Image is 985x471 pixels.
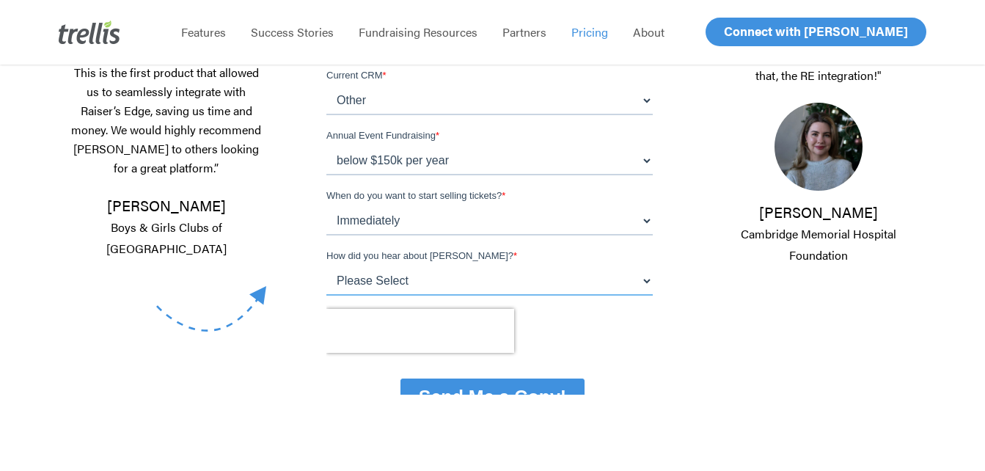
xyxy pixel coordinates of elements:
[571,23,608,40] span: Pricing
[106,219,227,257] span: Boys & Girls Clubs of [GEOGRAPHIC_DATA]
[66,195,266,258] p: [PERSON_NAME]
[169,25,238,40] a: Features
[724,22,908,40] span: Connect with [PERSON_NAME]
[346,25,490,40] a: Fundraising Resources
[59,21,120,44] img: Trellis
[620,25,677,40] a: About
[706,18,926,46] a: Connect with [PERSON_NAME]
[181,23,226,40] span: Features
[719,202,919,265] p: [PERSON_NAME]
[238,25,346,40] a: Success Stories
[633,23,664,40] span: About
[490,25,559,40] a: Partners
[741,225,896,263] span: Cambridge Memorial Hospital Foundation
[359,23,477,40] span: Fundraising Resources
[775,103,863,191] img: 1700858054423.jpeg
[251,23,334,40] span: Success Stories
[502,23,546,40] span: Partners
[559,25,620,40] a: Pricing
